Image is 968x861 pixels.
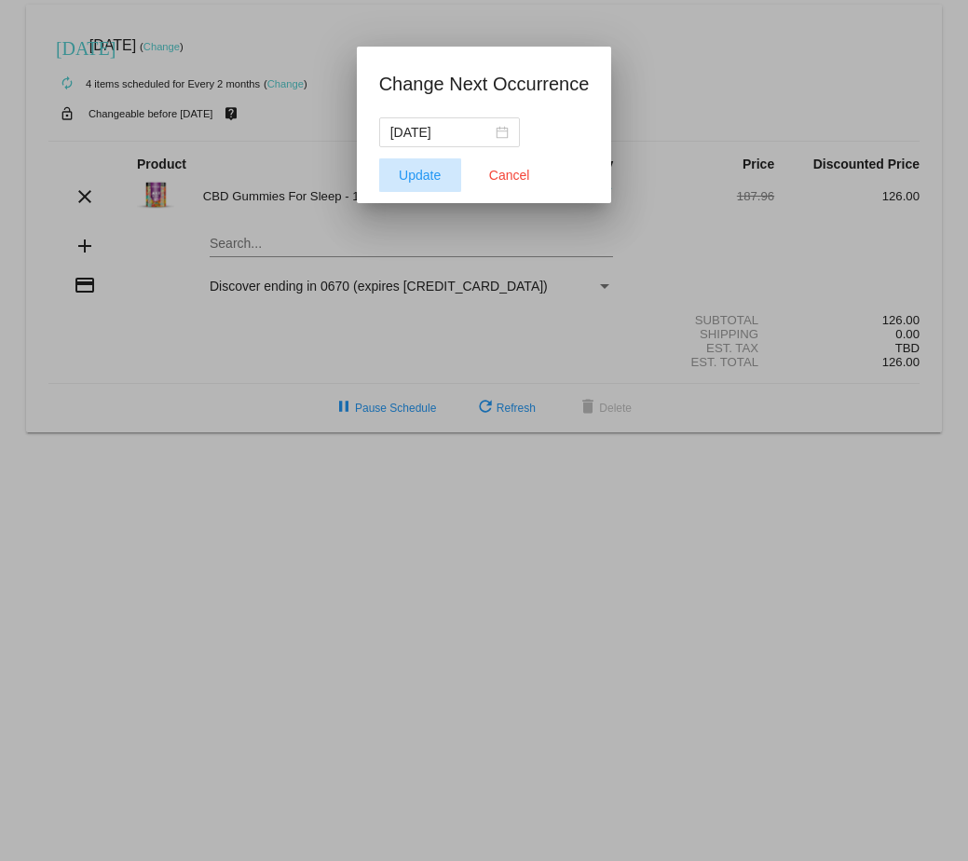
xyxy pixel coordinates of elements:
[379,69,590,99] h1: Change Next Occurrence
[399,168,441,183] span: Update
[390,122,492,143] input: Select date
[379,158,461,192] button: Update
[489,168,530,183] span: Cancel
[469,158,551,192] button: Close dialog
